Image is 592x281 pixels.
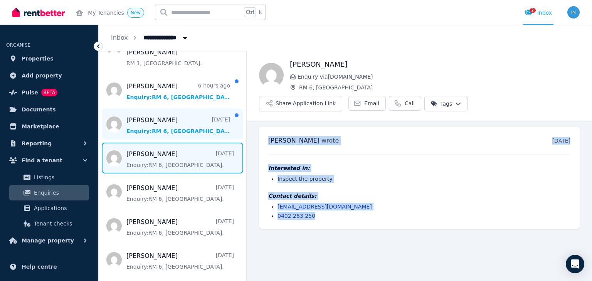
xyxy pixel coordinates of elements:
[525,9,552,17] div: Inbox
[424,96,468,111] button: Tags
[22,122,59,131] span: Marketplace
[321,137,339,144] span: wrote
[22,236,74,245] span: Manage property
[277,175,570,183] li: Inspect the property
[9,170,89,185] a: Listings
[22,105,56,114] span: Documents
[126,150,234,169] a: [PERSON_NAME][DATE]Enquiry:RM 6, [GEOGRAPHIC_DATA].
[34,219,86,228] span: Tenant checks
[126,82,230,101] a: [PERSON_NAME]6 hours agoEnquiry:RM 6, [GEOGRAPHIC_DATA].
[6,85,92,100] a: PulseBETA
[277,204,372,210] a: [EMAIL_ADDRESS][DOMAIN_NAME]
[290,59,580,70] h1: [PERSON_NAME]
[22,54,54,63] span: Properties
[6,136,92,151] button: Reporting
[259,9,262,15] span: k
[9,200,89,216] a: Applications
[34,188,86,197] span: Enquiries
[268,164,570,172] h4: Interested in:
[6,68,92,83] a: Add property
[6,153,92,168] button: Find a tenant
[9,216,89,231] a: Tenant checks
[6,102,92,117] a: Documents
[566,255,584,273] div: Open Intercom Messenger
[126,251,234,271] a: [PERSON_NAME][DATE]Enquiry:RM 6, [GEOGRAPHIC_DATA].
[299,84,580,91] span: RM 6, [GEOGRAPHIC_DATA]
[244,7,256,17] span: Ctrl
[9,185,89,200] a: Enquiries
[126,116,230,135] a: [PERSON_NAME][DATE]Enquiry:RM 6, [GEOGRAPHIC_DATA].
[126,183,234,203] a: [PERSON_NAME][DATE]Enquiry:RM 6, [GEOGRAPHIC_DATA].
[389,96,421,111] a: Call
[268,137,320,144] span: [PERSON_NAME]
[259,63,284,87] img: Ahmed Alqahtani
[12,7,65,18] img: RentBetter
[405,99,415,107] span: Call
[126,217,234,237] a: [PERSON_NAME][DATE]Enquiry:RM 6, [GEOGRAPHIC_DATA].
[552,138,570,144] time: [DATE]
[22,262,57,271] span: Help centre
[6,42,30,48] span: ORGANISE
[99,25,201,51] nav: Breadcrumb
[6,51,92,66] a: Properties
[348,96,386,111] a: Email
[131,10,141,15] span: New
[259,96,342,111] button: Share Application Link
[567,6,580,19] img: info@museliving.com.au
[268,192,570,200] h4: Contact details:
[34,204,86,213] span: Applications
[126,39,234,67] a: [PERSON_NAME] [PERSON_NAME]an hour agoRM 1, [GEOGRAPHIC_DATA].
[364,99,379,107] span: Email
[530,8,536,13] span: 2
[298,73,580,81] span: Enquiry via [DOMAIN_NAME]
[277,213,315,219] a: 0402 283 250
[111,34,128,41] a: Inbox
[6,259,92,274] a: Help centre
[6,119,92,134] a: Marketplace
[22,139,52,148] span: Reporting
[22,88,38,97] span: Pulse
[6,233,92,248] button: Manage property
[34,173,86,182] span: Listings
[41,89,57,96] span: BETA
[22,156,62,165] span: Find a tenant
[431,100,452,108] span: Tags
[22,71,62,80] span: Add property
